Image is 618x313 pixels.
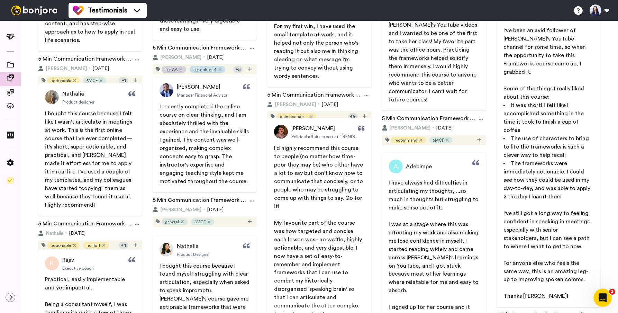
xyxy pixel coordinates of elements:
[274,145,364,209] span: I'd highly recommend this course to people (no matter how time-poor they may be) who either have ...
[503,260,588,283] span: For anyone else who feels the same way, this is an amazing leg-up to improving spoken comms.
[291,134,401,140] span: Political affairs expert at TRENDS Research and Advisory
[503,161,592,199] span: The frameworks were immediately actionable. I could see how they could be used in my day-to-day, ...
[38,230,142,237] div: [DATE]
[51,78,71,83] span: actionable
[62,90,84,98] span: Nathalia
[267,101,371,108] div: [DATE]
[503,294,568,299] span: Thanks [PERSON_NAME]!
[382,125,431,132] button: [PERSON_NAME]
[51,243,71,248] span: actionable
[62,256,74,264] span: Rajiv
[38,55,132,65] a: 5 Min Communication Framework Testimonial
[389,160,403,173] img: Profile Picture
[46,65,87,72] span: [PERSON_NAME]
[62,266,94,271] span: Executive coach
[275,101,316,108] span: [PERSON_NAME]
[503,136,590,158] span: The use of characters to bring to life the frameworks is such a clever way to help recall
[194,219,206,225] span: 5MCF
[165,67,178,72] span: for AA
[503,86,585,100] span: Some of the things I really liked about this course:
[389,222,480,294] span: I was at a stage where this was affecting my work and also making me lose confidence in myself. I...
[433,137,444,143] span: 5MCF
[267,91,361,101] a: 5 Min Communication Framework Testimonial
[73,5,84,16] img: tm-color.svg
[594,289,612,307] iframe: Intercom live chat
[88,6,127,15] span: Testimonials
[153,54,257,61] div: [DATE]
[119,242,128,249] div: + 4
[193,67,217,72] span: for cohort 4
[153,44,247,54] a: 5 Min Communication Framework Testimonial
[38,230,63,237] button: Nathalia
[8,6,60,15] img: bj-logo-header-white.svg
[153,206,201,213] button: [PERSON_NAME]
[7,177,14,184] img: Checklist.svg
[45,257,59,270] img: Profile Picture
[274,24,360,79] span: For my first win, I have used the email template at work, and it helped not only the person who's...
[45,90,59,104] img: Profile Picture
[46,230,63,237] span: Nathalia
[267,101,316,108] button: [PERSON_NAME]
[87,243,100,248] span: no fluff
[177,242,199,250] span: Nathalia
[165,219,179,225] span: general
[87,78,98,83] span: 5MCF
[390,125,431,132] span: [PERSON_NAME]
[153,196,247,206] a: 5 Min Communication Framework Testimonial
[609,289,616,295] span: 2
[389,14,479,102] span: I bought the course because I love [PERSON_NAME]'s YouTube videos and I wanted to be one of the f...
[280,114,308,119] span: gain confidence
[153,54,201,61] button: [PERSON_NAME]
[45,277,126,291] span: Practical, easily implementable and yet impactful.
[153,206,257,213] div: [DATE]
[503,211,593,249] span: I've still got a long way to feeling confident in speaking in meetings, especially with senior st...
[291,124,335,133] span: [PERSON_NAME]
[177,252,210,257] span: Product Designer
[45,4,136,43] span: This course really is a more structured version of the YouTube content, and has step-wise approac...
[382,114,476,125] a: 5 Min Communication Framework Testimonial
[233,66,243,73] div: + 5
[160,83,173,97] img: Profile Picture
[503,28,587,75] span: I've been an avid follower of [PERSON_NAME]'s YouTube channel for some time, so when the opportun...
[348,113,358,120] div: + 5
[45,111,134,208] span: I bought this course because I felt like I wasn't articulate in meetings at work. This is the fir...
[160,54,201,61] span: [PERSON_NAME]
[160,243,173,257] img: Profile Picture
[177,92,227,98] span: Manager Financial Advisor
[406,162,432,171] span: Adebimpe
[160,104,250,184] span: I recently completed the online course on clear thinking, and I am absolutely thrilled with the e...
[503,102,585,133] span: It was short! I felt like I accomplished something in the time it took to finish a cup of coffee
[274,125,288,139] img: Profile Picture
[382,125,486,132] div: [DATE]
[38,220,132,230] a: 5 Min Communication Framework Testimonial
[38,65,142,72] div: [DATE]
[389,180,480,211] span: I have always had difficulties in articulating my thoughts, ...so much in thoughts but struggling...
[177,83,220,91] span: [PERSON_NAME]
[394,137,417,143] span: recommend
[38,65,87,72] button: [PERSON_NAME]
[62,99,94,105] span: Product designer
[119,77,128,84] div: + 1
[160,206,201,213] span: [PERSON_NAME]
